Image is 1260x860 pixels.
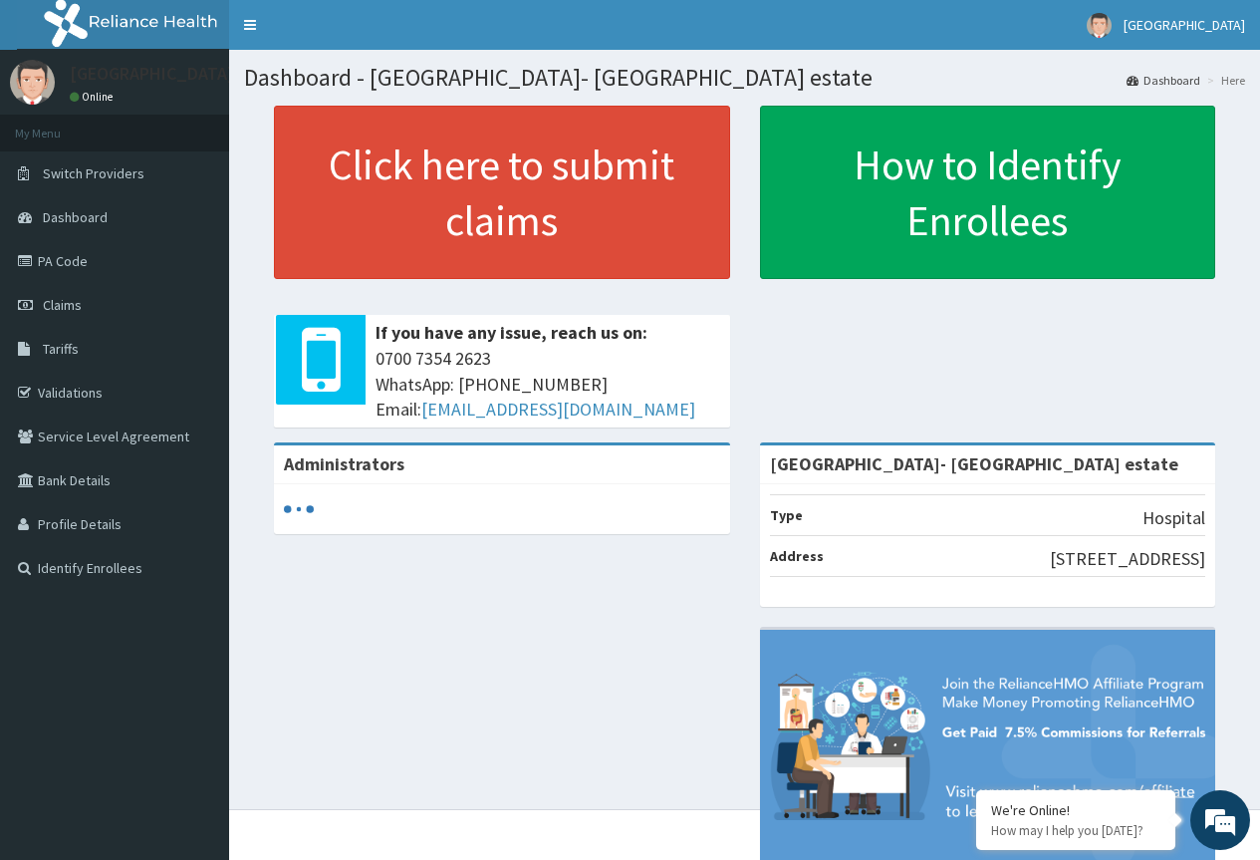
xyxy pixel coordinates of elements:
[1127,72,1200,89] a: Dashboard
[1124,16,1245,34] span: [GEOGRAPHIC_DATA]
[1142,505,1205,531] p: Hospital
[991,822,1160,839] p: How may I help you today?
[70,65,234,83] p: [GEOGRAPHIC_DATA]
[70,90,118,104] a: Online
[10,60,55,105] img: User Image
[1202,72,1245,89] li: Here
[274,106,730,279] a: Click here to submit claims
[376,321,647,344] b: If you have any issue, reach us on:
[1087,13,1112,38] img: User Image
[43,296,82,314] span: Claims
[284,452,404,475] b: Administrators
[284,494,314,524] svg: audio-loading
[770,547,824,565] b: Address
[760,106,1216,279] a: How to Identify Enrollees
[43,208,108,226] span: Dashboard
[43,164,144,182] span: Switch Providers
[376,346,720,423] span: 0700 7354 2623 WhatsApp: [PHONE_NUMBER] Email:
[421,398,695,421] a: [EMAIL_ADDRESS][DOMAIN_NAME]
[991,801,1160,819] div: We're Online!
[1050,546,1205,572] p: [STREET_ADDRESS]
[43,340,79,358] span: Tariffs
[244,65,1245,91] h1: Dashboard - [GEOGRAPHIC_DATA]- [GEOGRAPHIC_DATA] estate
[770,506,803,524] b: Type
[770,452,1178,475] strong: [GEOGRAPHIC_DATA]- [GEOGRAPHIC_DATA] estate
